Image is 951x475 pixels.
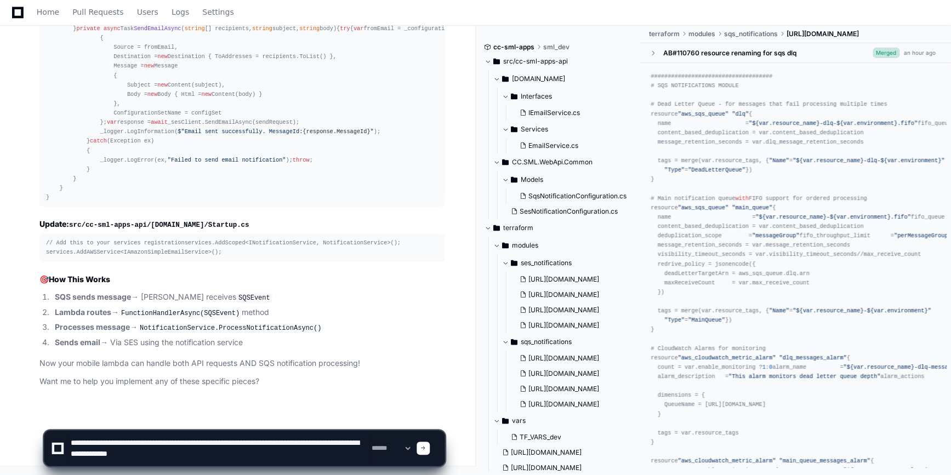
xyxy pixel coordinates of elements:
span: Home [37,9,59,15]
strong: Sends email [55,337,100,347]
button: src/cc-sml-apps-api [485,53,632,70]
li: → method [52,306,445,319]
span: terraform [503,224,533,232]
span: modules [512,241,538,250]
button: modules [493,237,632,254]
span: Settings [202,9,234,15]
span: "aws_cloudwatch_metric_alarm" [678,354,776,361]
span: Merged [873,48,899,58]
button: [URL][DOMAIN_NAME] [515,351,625,366]
span: SesNotificationConfiguration.cs [520,207,618,216]
button: terraform [485,219,632,237]
button: CC.SML.WebApi.Common [493,153,633,171]
span: EmailService.cs [528,141,578,150]
span: string [252,25,272,32]
span: {response.MessageId} [303,128,370,135]
button: [DOMAIN_NAME] [493,70,633,88]
button: [URL][DOMAIN_NAME] [515,318,625,333]
p: Now your mobile lambda can handle both API requests AND SQS notification processing! [39,357,445,370]
svg: Directory [511,256,517,270]
span: cc-sml-apps [493,43,534,51]
span: "DeadLetterQueue" [688,167,745,173]
span: Pull Requests [72,9,123,15]
span: Services [521,125,548,134]
span: SendEmailAsync [134,25,181,32]
button: ses_notifications [502,254,632,272]
span: 0 [769,364,772,370]
span: new [157,82,167,88]
div: services.AddScoped<INotificationService, NotificationService>(); services.AddAWSService<IAmazonSi... [46,238,438,257]
button: [URL][DOMAIN_NAME] [515,397,625,412]
span: sqs_notifications [724,30,777,38]
svg: Directory [511,123,517,136]
span: Task ( ) [76,25,336,32]
span: await [151,119,168,125]
span: IEmailService.cs [528,108,580,117]
span: "This alarm monitors dead letter queue depth" [728,373,880,380]
span: sqs_notifications [521,337,572,346]
span: new [157,53,167,60]
button: [URL][DOMAIN_NAME] [515,272,625,287]
strong: Lambda routes [55,307,111,317]
li: → Via SES using the notification service [52,336,445,349]
span: "${var.resource_name}-dlq-${var.environment}.fifo" [749,119,918,126]
span: [URL][DOMAIN_NAME] [528,290,599,299]
code: NotificationService.ProcessNotificationAsync() [138,323,323,333]
span: throw [293,157,310,163]
span: [URL][DOMAIN_NAME] [528,306,599,314]
span: private [76,25,100,32]
span: with [735,194,749,201]
h2: 🎯 [39,274,445,285]
span: "Type" [664,167,685,173]
strong: SQS sends message [55,292,131,301]
code: FunctionHandlerAsync(SQSEvent) [119,308,242,318]
span: [DOMAIN_NAME] [512,75,565,83]
span: "aws_sqs_queue" [678,204,728,211]
span: [URL][DOMAIN_NAME] [528,385,599,393]
code: src/cc-sml-apps-api/[DOMAIN_NAME]/Startup.cs [69,221,249,229]
span: Logs [172,9,189,15]
span: [URL][DOMAIN_NAME] [528,354,599,363]
button: [URL][DOMAIN_NAME] [515,366,625,381]
span: new [144,62,154,69]
span: $"Email sent successfully. MessageId: " [178,128,373,135]
span: [] recipients, subject, body [185,25,333,32]
svg: Directory [493,55,500,68]
span: src/cc-sml-apps-api [503,57,568,66]
button: SqsNotificationConfiguration.cs [515,188,627,204]
span: Interfaces [521,92,552,101]
span: "Type" [664,317,685,323]
span: new [201,91,211,98]
button: EmailService.cs [515,138,627,153]
button: Models [502,171,633,188]
span: "Name" [769,157,789,164]
strong: How This Works [49,274,110,284]
span: "aws_sqs_queue" [678,110,728,117]
span: Users [137,9,158,15]
span: [URL][DOMAIN_NAME] [528,321,599,330]
svg: Directory [493,221,500,234]
div: an hour ago [904,49,936,57]
strong: Update: [39,219,249,228]
svg: Directory [511,90,517,103]
span: "Failed to send email notification" [168,157,286,163]
span: "MainQueue" [688,317,725,323]
span: ses_notifications [521,259,572,267]
button: sqs_notifications [502,333,632,351]
span: async [104,25,121,32]
svg: Directory [511,335,517,348]
span: var [107,119,117,125]
span: string [185,25,205,32]
div: AB#110760 resource renaming for sqs dlq [663,48,796,57]
span: CC.SML.WebApi.Common [512,158,593,167]
button: Interfaces [502,88,633,105]
svg: Directory [511,173,517,186]
span: try [340,25,350,32]
span: [URL][DOMAIN_NAME] [528,275,599,284]
span: [URL][DOMAIN_NAME] [528,369,599,378]
span: [URL][DOMAIN_NAME] [786,30,858,38]
span: new [147,91,157,98]
span: sml_dev [543,43,570,51]
span: "${var.resource_name}-${var.environment}" [793,307,931,314]
p: Want me to help you implement any of these specific pieces? [39,375,445,388]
